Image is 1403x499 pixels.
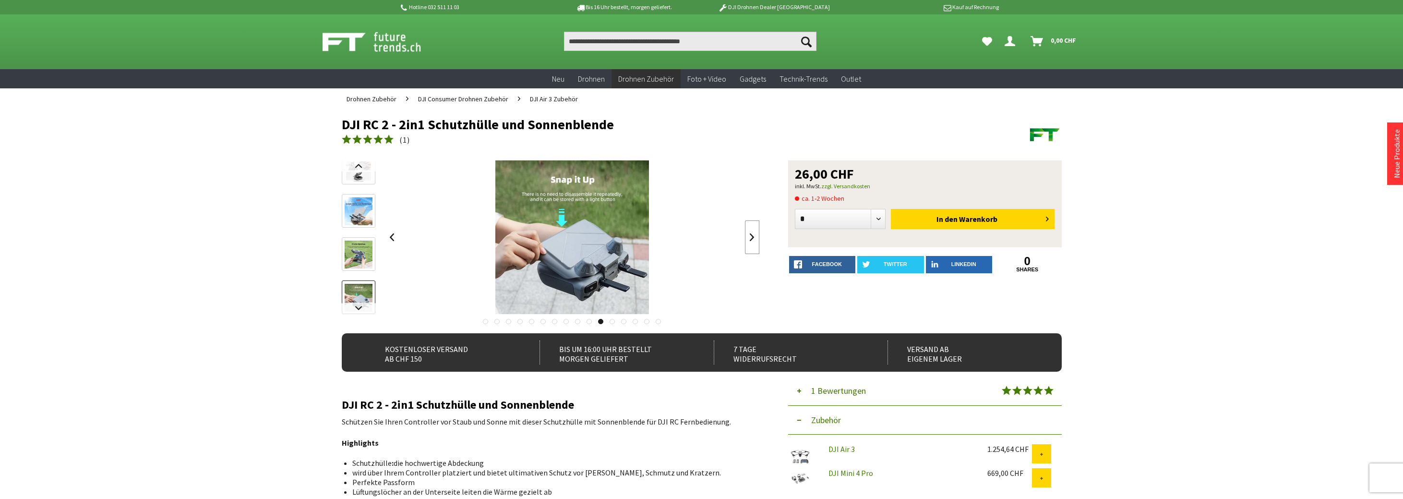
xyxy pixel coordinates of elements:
[399,1,549,13] p: Hotline 032 511 11 03
[857,256,924,273] a: twitter
[342,438,379,448] strong: Highlights
[788,406,1062,435] button: Zubehör
[936,214,958,224] span: In den
[994,267,1061,273] a: shares
[1027,32,1081,51] a: Warenkorb
[352,477,752,487] li: Perfekte Passform
[987,468,1032,478] div: 669,00 CHF
[612,69,681,89] a: Drohnen Zubehör
[392,458,394,468] strong: :
[789,256,856,273] a: facebook
[347,95,396,103] span: Drohnen Zubehör
[399,135,410,145] span: ( )
[681,69,733,89] a: Foto + Video
[834,69,868,89] a: Outlet
[687,74,726,84] span: Foto + Video
[366,341,519,365] div: Kostenloser Versand ab CHF 150
[525,88,583,110] a: DJI Air 3 Zubehör
[959,214,997,224] span: Warenkorb
[552,74,564,84] span: Neu
[564,32,816,51] input: Produkt, Marke, Kategorie, EAN, Artikelnummer…
[926,256,993,273] a: LinkedIn
[821,183,870,190] a: zzgl. Versandkosten
[987,444,1032,454] div: 1.254,64 CHF
[699,1,849,13] p: DJI Drohnen Dealer [GEOGRAPHIC_DATA]
[849,1,999,13] p: Kauf auf Rechnung
[884,261,907,267] span: twitter
[977,32,997,51] a: Meine Favoriten
[994,256,1061,267] a: 0
[545,69,571,89] a: Neu
[1028,117,1062,151] img: Futuretrends
[788,444,812,468] img: DJI Air 3
[1392,129,1402,178] a: Neue Produkte
[1051,33,1076,48] span: 0,00 CHF
[788,468,812,487] img: DJI Mini 4 Pro
[618,74,674,84] span: Drohnen Zubehör
[413,88,513,110] a: DJI Consumer Drohnen Zubehör
[714,341,867,365] div: 7 Tage Widerrufsrecht
[795,167,854,181] span: 26,00 CHF
[733,69,773,89] a: Gadgets
[828,444,855,454] a: DJI Air 3
[342,88,401,110] a: Drohnen Zubehör
[352,487,752,497] li: Lüftungslöcher an der Unterseite leiten die Wärme gezielt ab
[578,74,605,84] span: Drohnen
[530,95,578,103] span: DJI Air 3 Zubehör
[891,209,1055,229] button: In den Warenkorb
[323,30,442,54] img: Shop Futuretrends - zur Startseite wechseln
[549,1,699,13] p: Bis 16 Uhr bestellt, morgen geliefert.
[779,74,827,84] span: Technik-Trends
[1001,32,1023,51] a: Hi, Richard - Dein Konto
[342,117,918,132] h1: DJI RC 2 - 2in1 Schutzhülle und Sonnenblende
[571,69,612,89] a: Drohnen
[342,399,759,411] h2: DJI RC 2 - 2in1 Schutzhülle und Sonnenblende
[795,193,844,204] span: ca. 1-2 Wochen
[342,134,410,146] a: (1)
[540,341,693,365] div: Bis um 16:00 Uhr bestellt Morgen geliefert
[795,181,1055,192] p: inkl. MwSt.
[418,95,508,103] span: DJI Consumer Drohnen Zubehör
[403,135,407,145] span: 1
[828,468,873,478] a: DJI Mini 4 Pro
[352,458,752,468] li: Schutzhülle die hochwertige Abdeckung
[788,377,1062,406] button: 1 Bewertungen
[352,468,752,477] li: wird über Ihrem Controller platziert und bietet ultimativen Schutz vor [PERSON_NAME], Schmutz und...
[342,416,759,427] p: Schützen Sie Ihren Controller vor Staub und Sonne mit dieser Schutzhülle mit Sonnenblende für DJI...
[812,261,842,267] span: facebook
[773,69,834,89] a: Technik-Trends
[841,74,861,84] span: Outlet
[951,261,976,267] span: LinkedIn
[740,74,766,84] span: Gadgets
[796,32,816,51] button: Suchen
[887,341,1041,365] div: Versand ab eigenem Lager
